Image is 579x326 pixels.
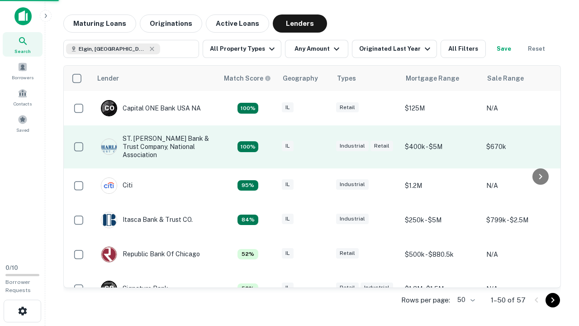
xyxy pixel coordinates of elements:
td: $1.3M - $1.5M [400,272,482,306]
th: Lender [92,66,218,91]
button: Save your search to get updates of matches that match your search criteria. [489,40,518,58]
div: Industrial [336,141,369,151]
span: Borrowers [12,74,33,81]
th: Types [332,66,400,91]
div: Retail [336,283,359,293]
button: All Property Types [203,40,281,58]
img: picture [101,139,117,154]
img: picture [101,212,117,228]
a: Saved [3,111,43,135]
div: IL [282,179,294,190]
td: $125M [400,91,482,125]
button: Reset [522,40,551,58]
button: Originations [140,14,202,33]
p: 1–50 of 57 [491,295,526,306]
span: Contacts [14,100,32,107]
img: capitalize-icon.png [14,7,32,25]
th: Capitalize uses an advanced AI algorithm to match your search with the best lender. The match sco... [218,66,277,91]
div: Capitalize uses an advanced AI algorithm to match your search with the best lender. The match sco... [237,141,258,152]
div: Lender [97,73,119,84]
div: Republic Bank Of Chicago [101,246,200,263]
div: Types [337,73,356,84]
div: IL [282,283,294,293]
div: Capitalize uses an advanced AI algorithm to match your search with the best lender. The match sco... [237,103,258,114]
a: Contacts [3,85,43,109]
div: Citi [101,177,133,194]
div: Mortgage Range [406,73,459,84]
p: Rows per page: [401,295,450,306]
iframe: Chat Widget [534,254,579,297]
span: Elgin, [GEOGRAPHIC_DATA], [GEOGRAPHIC_DATA] [79,45,147,53]
img: picture [101,247,117,262]
div: Capital ONE Bank USA NA [101,100,201,116]
button: Go to next page [546,293,560,307]
td: N/A [482,91,563,125]
div: IL [282,248,294,259]
td: N/A [482,272,563,306]
button: Lenders [273,14,327,33]
div: Signature Bank [101,281,168,297]
img: picture [101,178,117,193]
div: Retail [336,248,359,259]
div: Originated Last Year [359,43,433,54]
div: IL [282,141,294,151]
div: IL [282,214,294,224]
td: N/A [482,168,563,203]
div: 50 [454,293,476,307]
div: Retail [370,141,393,151]
div: Capitalize uses an advanced AI algorithm to match your search with the best lender. The match sco... [237,180,258,191]
th: Sale Range [482,66,563,91]
td: $500k - $880.5k [400,237,482,272]
div: ST. [PERSON_NAME] Bank & Trust Company, National Association [101,134,209,159]
div: Capitalize uses an advanced AI algorithm to match your search with the best lender. The match sco... [237,249,258,260]
div: Industrial [336,214,369,224]
th: Mortgage Range [400,66,482,91]
div: Industrial [361,283,393,293]
div: Capitalize uses an advanced AI algorithm to match your search with the best lender. The match sco... [237,215,258,225]
div: Itasca Bank & Trust CO. [101,212,193,228]
button: Maturing Loans [63,14,136,33]
td: $400k - $5M [400,125,482,168]
span: Saved [16,126,29,134]
span: Borrower Requests [5,279,31,293]
th: Geography [277,66,332,91]
td: $250k - $5M [400,203,482,237]
a: Search [3,32,43,57]
div: Sale Range [487,73,524,84]
td: $670k [482,125,563,168]
div: Geography [283,73,318,84]
div: Retail [336,102,359,113]
div: Capitalize uses an advanced AI algorithm to match your search with the best lender. The match sco... [237,283,258,294]
div: IL [282,102,294,113]
p: S B [104,284,114,293]
p: C O [104,104,114,113]
a: Borrowers [3,58,43,83]
div: Industrial [336,179,369,190]
button: Active Loans [206,14,269,33]
h6: Match Score [224,73,269,83]
button: Originated Last Year [352,40,437,58]
span: 0 / 10 [5,264,18,271]
span: Search [14,48,31,55]
td: $799k - $2.5M [482,203,563,237]
div: Capitalize uses an advanced AI algorithm to match your search with the best lender. The match sco... [224,73,271,83]
td: $1.2M [400,168,482,203]
td: N/A [482,237,563,272]
button: All Filters [441,40,486,58]
button: Any Amount [285,40,348,58]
